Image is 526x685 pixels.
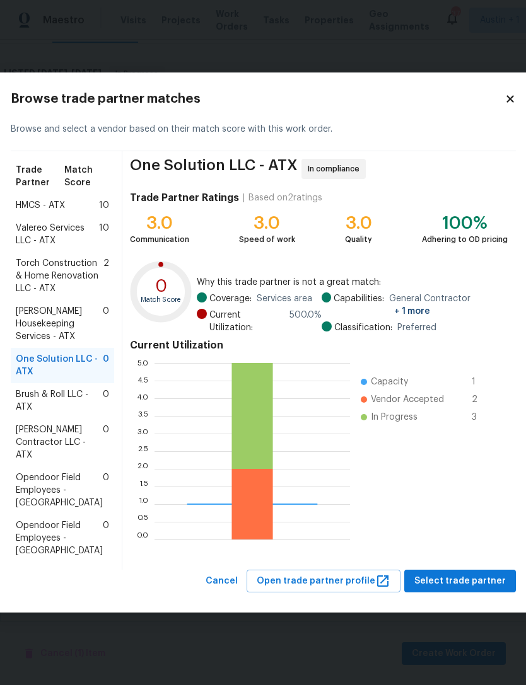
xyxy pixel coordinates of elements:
text: 5.0 [137,359,148,366]
span: Cancel [206,573,238,589]
text: 4.5 [137,376,148,384]
span: 10 [99,222,109,247]
span: 0 [103,423,109,461]
text: 2.5 [137,447,148,454]
div: | [239,192,248,204]
span: Select trade partner [414,573,506,589]
div: Quality [345,233,372,246]
span: Brush & Roll LLC - ATX [16,388,103,413]
span: 0 [103,353,109,378]
span: Opendoor Field Employees - [GEOGRAPHIC_DATA] [16,471,103,509]
div: 3.0 [239,217,295,229]
span: 0 [103,388,109,413]
button: Select trade partner [404,570,516,593]
span: 10 [99,199,109,212]
span: One Solution LLC - ATX [130,159,298,179]
text: Match Score [140,297,181,304]
span: Match Score [64,164,108,189]
text: 3.0 [137,429,148,437]
h4: Current Utilization [130,339,508,352]
span: Opendoor Field Employees - [GEOGRAPHIC_DATA] [16,519,103,557]
span: 2 [103,257,109,295]
span: [PERSON_NAME] Housekeeping Services - ATX [16,305,103,343]
span: Trade Partner [16,164,65,189]
div: Adhering to OD pricing [422,233,508,246]
span: 1 [472,376,492,388]
span: Coverage: [209,292,252,305]
span: In Progress [371,411,418,423]
div: Based on 2 ratings [248,192,322,204]
span: 2 [472,393,492,406]
span: 500.0 % [289,309,322,334]
span: In compliance [308,163,365,175]
span: Classification: [334,321,392,334]
span: 3 [472,411,492,423]
span: One Solution LLC - ATX [16,353,103,378]
span: Torch Construction & Home Renovation LLC - ATX [16,257,103,295]
span: Current Utilization: [209,309,284,334]
div: 3.0 [345,217,372,229]
h4: Trade Partner Ratings [130,192,239,204]
h2: Browse trade partner matches [11,93,505,105]
text: 1.0 [138,500,148,507]
text: 0.5 [137,517,148,525]
span: HMCS - ATX [16,199,65,212]
span: Preferred [397,321,436,334]
span: [PERSON_NAME] Contractor LLC - ATX [16,423,103,461]
div: 100% [422,217,508,229]
text: 0.0 [136,535,148,543]
div: Communication [130,233,189,246]
span: + 1 more [394,307,430,316]
span: Vendor Accepted [371,393,444,406]
span: Why this trade partner is not a great match: [197,276,508,289]
span: Open trade partner profile [257,573,390,589]
div: Speed of work [239,233,295,246]
div: 3.0 [130,217,189,229]
button: Open trade partner profile [247,570,400,593]
text: 2.0 [137,464,148,472]
span: 0 [103,519,109,557]
span: General Contractor [389,292,508,318]
span: Capacity [371,376,408,388]
span: Valereo Services LLC - ATX [16,222,99,247]
span: Capabilities: [334,292,384,318]
text: 0 [155,278,167,295]
text: 3.5 [137,412,148,419]
text: 1.5 [139,482,148,490]
div: Browse and select a vendor based on their match score with this work order. [11,108,516,151]
span: Services area [257,292,312,305]
button: Cancel [201,570,243,593]
span: 0 [103,305,109,343]
span: 0 [103,471,109,509]
text: 4.0 [136,394,148,401]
